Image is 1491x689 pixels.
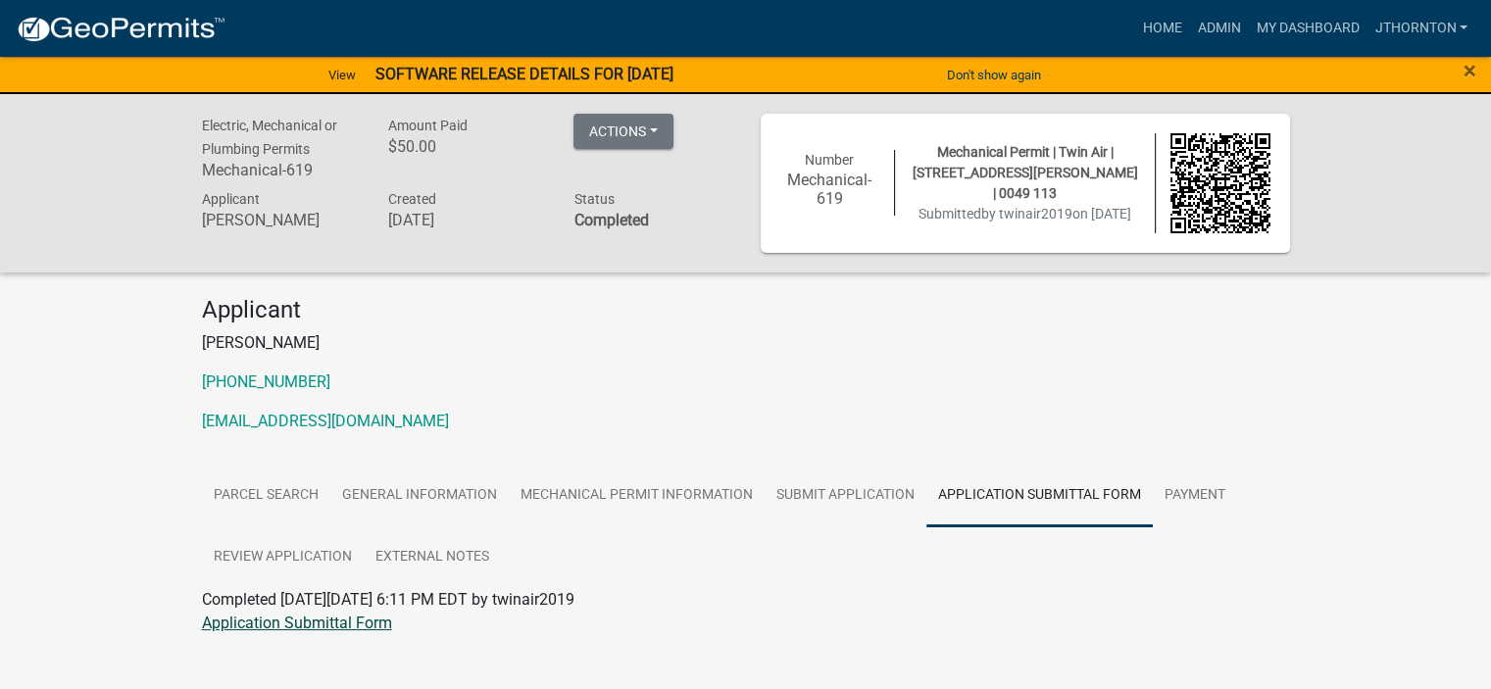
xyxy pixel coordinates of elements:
button: Actions [573,114,673,149]
span: Amount Paid [387,118,467,133]
h4: Applicant [202,296,1290,324]
a: Payment [1153,465,1237,527]
a: External Notes [364,526,501,589]
span: Electric, Mechanical or Plumbing Permits [202,118,337,157]
strong: Completed [573,211,648,229]
h6: [DATE] [387,211,544,229]
a: View [321,59,364,91]
a: [PHONE_NUMBER] [202,372,330,391]
a: General Information [330,465,509,527]
span: Completed [DATE][DATE] 6:11 PM EDT by twinair2019 [202,590,574,609]
h6: $50.00 [387,137,544,156]
a: Home [1134,10,1189,47]
a: [EMAIL_ADDRESS][DOMAIN_NAME] [202,412,449,430]
a: Review Application [202,526,364,589]
span: Applicant [202,191,260,207]
h6: [PERSON_NAME] [202,211,359,229]
span: by twinair2019 [981,206,1072,221]
a: Application Submittal Form [926,465,1153,527]
h6: Mechanical-619 [780,171,880,208]
span: Created [387,191,435,207]
h6: Mechanical-619 [202,161,359,179]
strong: SOFTWARE RELEASE DETAILS FOR [DATE] [375,65,673,83]
a: JThornton [1367,10,1475,47]
a: Mechanical Permit Information [509,465,765,527]
span: Mechanical Permit | Twin Air | [STREET_ADDRESS][PERSON_NAME] | 0049 113 [913,144,1138,201]
span: Number [805,152,854,168]
a: Admin [1189,10,1248,47]
img: QR code [1170,133,1270,233]
a: Parcel search [202,465,330,527]
p: [PERSON_NAME] [202,331,1290,355]
button: Don't show again [939,59,1049,91]
button: Close [1464,59,1476,82]
a: Submit Application [765,465,926,527]
a: Application Submittal Form [202,614,392,632]
span: × [1464,57,1476,84]
a: My Dashboard [1248,10,1367,47]
span: Status [573,191,614,207]
span: Submitted on [DATE] [919,206,1131,221]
